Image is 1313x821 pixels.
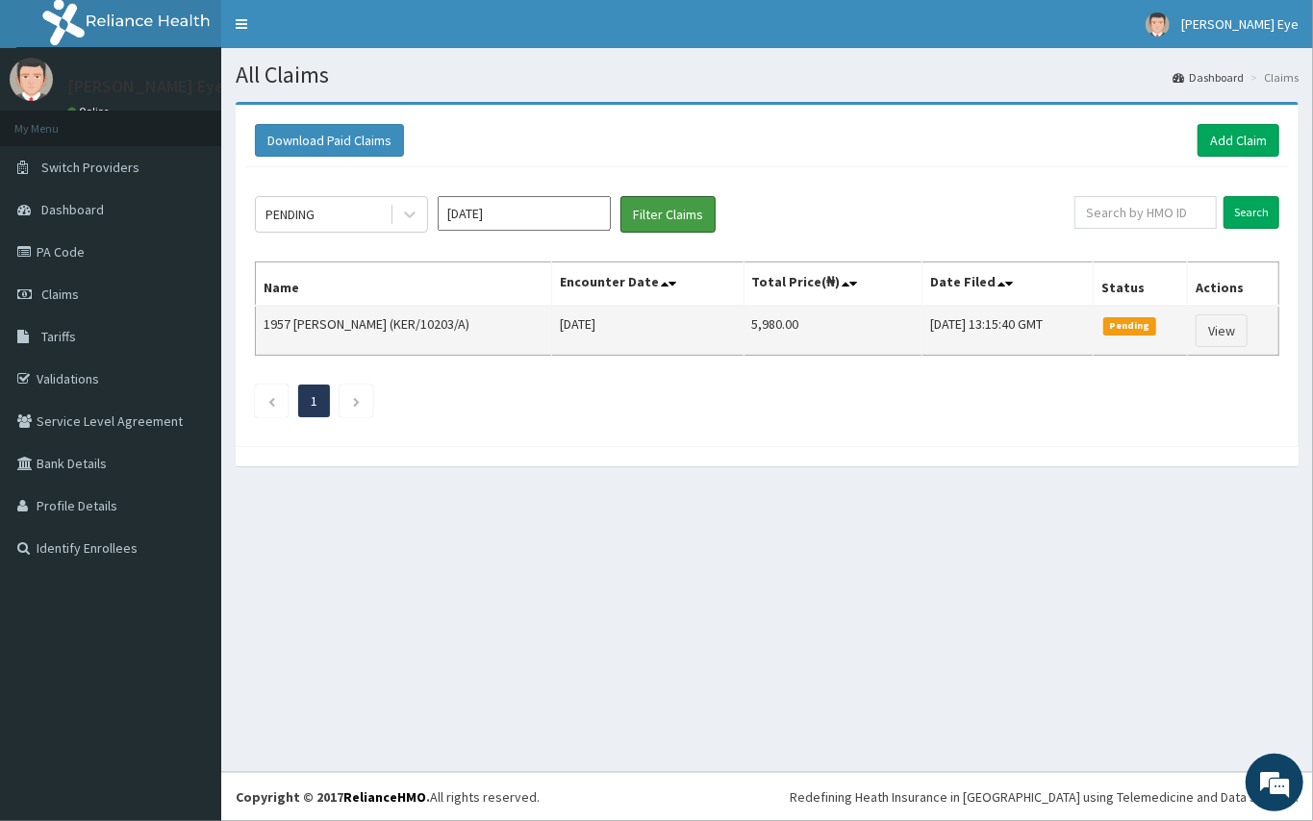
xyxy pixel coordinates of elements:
[1188,262,1279,307] th: Actions
[265,205,315,224] div: PENDING
[1074,196,1217,229] input: Search by HMO ID
[1146,12,1170,37] img: User Image
[1181,15,1299,33] span: [PERSON_NAME] Eye
[352,392,361,410] a: Next page
[1224,196,1279,229] input: Search
[41,328,76,345] span: Tariffs
[1246,69,1299,86] li: Claims
[41,159,139,176] span: Switch Providers
[256,306,552,356] td: 1957 [PERSON_NAME] (KER/10203/A)
[236,788,430,806] strong: Copyright © 2017 .
[256,262,552,307] th: Name
[744,306,922,356] td: 5,980.00
[67,78,224,95] p: [PERSON_NAME] Eye
[1103,317,1156,335] span: Pending
[1173,69,1244,86] a: Dashboard
[236,62,1299,87] h1: All Claims
[343,788,426,806] a: RelianceHMO
[438,196,611,231] input: Select Month and Year
[551,306,744,356] td: [DATE]
[67,105,114,118] a: Online
[1196,314,1248,347] a: View
[255,124,404,157] button: Download Paid Claims
[744,262,922,307] th: Total Price(₦)
[267,392,276,410] a: Previous page
[1094,262,1188,307] th: Status
[41,286,79,303] span: Claims
[790,787,1299,807] div: Redefining Heath Insurance in [GEOGRAPHIC_DATA] using Telemedicine and Data Science!
[10,58,53,101] img: User Image
[221,772,1313,821] footer: All rights reserved.
[311,392,317,410] a: Page 1 is your current page
[551,262,744,307] th: Encounter Date
[620,196,716,233] button: Filter Claims
[922,262,1094,307] th: Date Filed
[1198,124,1279,157] a: Add Claim
[922,306,1094,356] td: [DATE] 13:15:40 GMT
[41,201,104,218] span: Dashboard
